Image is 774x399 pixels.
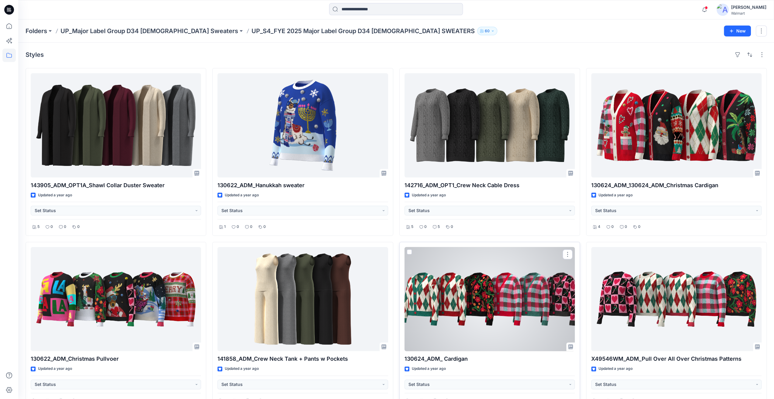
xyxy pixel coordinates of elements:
a: 142716_ADM_OPT1_Crew Neck Cable Dress [404,73,575,177]
div: [PERSON_NAME] [731,4,766,11]
p: 130624_ADM_130624_ADM_Christmas Cardigan [591,181,762,190]
p: 1 [224,224,226,230]
a: 130622_ADM_Hanukkah sweater [217,73,388,177]
p: 0 [50,224,53,230]
p: UP_S4_FYE 2025 Major Label Group D34 [DEMOGRAPHIC_DATA] SWEATERS [252,27,475,35]
a: Folders [26,27,47,35]
img: avatar [717,4,729,16]
p: 5 [37,224,40,230]
p: 142716_ADM_OPT1_Crew Neck Cable Dress [404,181,575,190]
p: 0 [64,224,66,230]
p: 130622_ADM_Christmas Pullvoer [31,355,201,363]
a: 141858_ADM_Crew Neck Tank + Pants w Pockets [217,247,388,351]
p: X49546WM_ADM_Pull Over All Over Christmas Patterns [591,355,762,363]
p: 60 [485,28,490,34]
p: Updated a year ago [225,366,259,372]
a: 130624_ADM_ Cardigan [404,247,575,351]
a: 143905_ADM_OPT1A_Shawl Collar Duster Sweater [31,73,201,177]
p: Updated a year ago [38,366,72,372]
a: UP_Major Label Group D34 [DEMOGRAPHIC_DATA] Sweaters [61,27,238,35]
p: 141858_ADM_Crew Neck Tank + Pants w Pockets [217,355,388,363]
p: Updated a year ago [599,366,633,372]
h4: Styles [26,51,44,58]
div: Walmart [731,11,766,15]
a: 130622_ADM_Christmas Pullvoer [31,247,201,351]
p: 0 [451,224,453,230]
p: 130622_ADM_Hanukkah sweater [217,181,388,190]
p: Updated a year ago [38,192,72,198]
a: 130624_ADM_130624_ADM_Christmas Cardigan [591,73,762,177]
p: Updated a year ago [412,192,446,198]
p: 0 [237,224,239,230]
button: 60 [477,27,497,35]
p: 0 [77,224,80,230]
p: 143905_ADM_OPT1A_Shawl Collar Duster Sweater [31,181,201,190]
p: Updated a year ago [599,192,633,198]
p: 0 [625,224,627,230]
p: 0 [638,224,640,230]
p: 0 [424,224,427,230]
p: 5 [411,224,413,230]
a: X49546WM_ADM_Pull Over All Over Christmas Patterns [591,247,762,351]
p: Updated a year ago [225,192,259,198]
button: New [724,26,751,36]
p: 130624_ADM_ Cardigan [404,355,575,363]
p: 0 [250,224,252,230]
p: 5 [438,224,440,230]
p: Updated a year ago [412,366,446,372]
p: 4 [598,224,600,230]
p: 0 [611,224,614,230]
p: 0 [263,224,266,230]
